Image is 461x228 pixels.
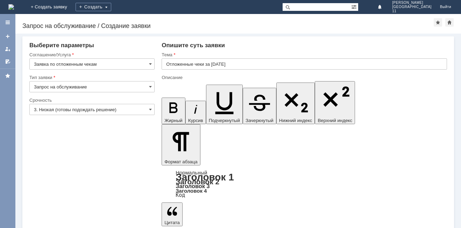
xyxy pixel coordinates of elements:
[246,118,274,123] span: Зачеркнутый
[29,98,153,102] div: Срочность
[2,56,13,67] a: Мои согласования
[162,202,183,226] button: Цитата
[164,118,183,123] span: Жирный
[176,170,207,176] a: Нормальный
[8,4,14,10] img: logo
[176,178,219,186] a: Заголовок 2
[392,5,432,9] span: [GEOGRAPHIC_DATA]
[29,75,153,80] div: Тип заявки
[176,188,207,194] a: Заголовок 4
[185,101,206,124] button: Курсив
[206,85,243,124] button: Подчеркнутый
[162,52,446,57] div: Тема
[162,75,446,80] div: Описание
[279,118,312,123] span: Нижний индекс
[445,18,454,27] div: Сделать домашней страницей
[162,42,225,49] span: Опишите суть заявки
[29,42,94,49] span: Выберите параметры
[392,9,432,13] span: 11
[351,3,358,10] span: Расширенный поиск
[76,3,111,11] div: Создать
[176,172,234,183] a: Заголовок 1
[164,159,197,164] span: Формат абзаца
[164,220,180,225] span: Цитата
[162,170,447,198] div: Формат абзаца
[209,118,240,123] span: Подчеркнутый
[2,31,13,42] a: Создать заявку
[315,81,355,124] button: Верхний индекс
[434,18,442,27] div: Добавить в избранное
[392,1,432,5] span: [PERSON_NAME]
[162,124,200,165] button: Формат абзаца
[22,22,434,29] div: Запрос на обслуживание / Создание заявки
[176,192,185,198] a: Код
[188,118,203,123] span: Курсив
[29,52,153,57] div: Соглашение/Услуга
[243,88,276,124] button: Зачеркнутый
[162,98,185,124] button: Жирный
[276,83,315,124] button: Нижний индекс
[2,43,13,55] a: Мои заявки
[318,118,352,123] span: Верхний индекс
[8,4,14,10] a: Перейти на домашнюю страницу
[176,183,210,189] a: Заголовок 3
